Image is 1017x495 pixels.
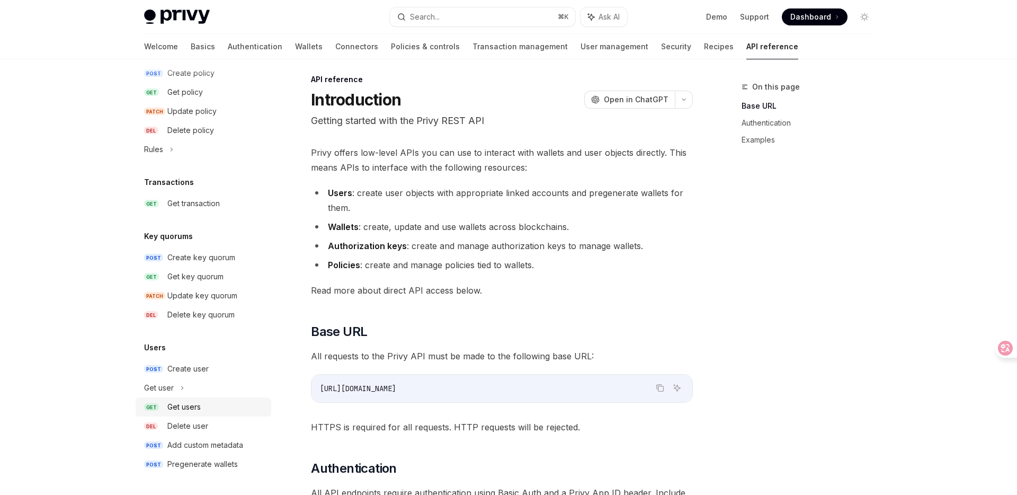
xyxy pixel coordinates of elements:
div: Update key quorum [167,289,237,302]
button: Toggle dark mode [856,8,873,25]
strong: Authorization keys [328,241,407,251]
div: Delete key quorum [167,308,235,321]
button: Copy the contents from the code block [653,381,667,395]
a: GETGet policy [136,83,271,102]
span: HTTPS is required for all requests. HTTP requests will be rejected. [311,420,693,435]
span: Ask AI [599,12,620,22]
a: POSTPregenerate wallets [136,455,271,474]
a: DELDelete key quorum [136,305,271,324]
span: DEL [144,127,158,135]
span: GET [144,200,159,208]
h5: Users [144,341,166,354]
div: Get users [167,401,201,413]
div: Create user [167,363,209,375]
span: Open in ChatGPT [604,94,668,105]
a: Welcome [144,34,178,59]
button: Ask AI [670,381,684,395]
a: DELDelete user [136,417,271,436]
span: PATCH [144,292,165,300]
button: Search...⌘K [390,7,575,26]
a: DELDelete policy [136,121,271,140]
strong: Users [328,188,352,198]
a: Authentication [742,114,881,131]
a: POSTAdd custom metadata [136,436,271,455]
a: Examples [742,131,881,148]
img: light logo [144,10,210,24]
div: Delete policy [167,124,214,137]
li: : create and manage policies tied to wallets. [311,258,693,272]
a: PATCHUpdate policy [136,102,271,121]
a: Support [740,12,769,22]
span: ⌘ K [558,13,569,21]
div: Get transaction [167,197,220,210]
div: Add custom metadata [167,439,243,452]
h1: Introduction [311,90,401,109]
button: Ask AI [581,7,627,26]
a: Basics [191,34,215,59]
strong: Policies [328,260,360,270]
a: POSTCreate user [136,359,271,378]
div: API reference [311,74,693,85]
span: GET [144,403,159,411]
div: Create key quorum [167,251,235,264]
a: Security [661,34,691,59]
a: PATCHUpdate key quorum [136,286,271,305]
a: Policies & controls [391,34,460,59]
span: Privy offers low-level APIs you can use to interact with wallets and user objects directly. This ... [311,145,693,175]
button: Open in ChatGPT [584,91,675,109]
a: GETGet transaction [136,194,271,213]
a: Connectors [335,34,378,59]
a: Demo [706,12,727,22]
a: API reference [746,34,798,59]
span: On this page [752,81,800,93]
a: Wallets [295,34,323,59]
span: PATCH [144,108,165,116]
a: Authentication [228,34,282,59]
span: Authentication [311,460,397,477]
span: Base URL [311,323,367,340]
p: Getting started with the Privy REST API [311,113,693,128]
span: All requests to the Privy API must be made to the following base URL: [311,349,693,364]
span: Dashboard [790,12,831,22]
span: GET [144,273,159,281]
span: POST [144,365,163,373]
div: Get key quorum [167,270,224,283]
a: GETGet key quorum [136,267,271,286]
a: Base URL [742,98,881,114]
div: Pregenerate wallets [167,458,238,471]
span: GET [144,89,159,96]
span: [URL][DOMAIN_NAME] [320,384,396,393]
div: Search... [410,11,440,23]
div: Get user [144,382,174,394]
span: POST [144,254,163,262]
span: DEL [144,422,158,430]
div: Rules [144,143,163,156]
span: POST [144,441,163,449]
div: Get policy [167,86,203,99]
strong: Wallets [328,222,359,232]
a: Dashboard [782,8,847,25]
span: Read more about direct API access below. [311,283,693,298]
a: Transaction management [472,34,568,59]
a: GETGet users [136,397,271,417]
div: Update policy [167,105,217,118]
span: POST [144,461,163,469]
h5: Transactions [144,176,194,189]
a: User management [581,34,648,59]
a: Recipes [704,34,734,59]
a: POSTCreate key quorum [136,248,271,267]
li: : create, update and use wallets across blockchains. [311,219,693,234]
li: : create user objects with appropriate linked accounts and pregenerate wallets for them. [311,185,693,215]
span: DEL [144,311,158,319]
li: : create and manage authorization keys to manage wallets. [311,238,693,253]
h5: Key quorums [144,230,193,243]
div: Delete user [167,420,208,432]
